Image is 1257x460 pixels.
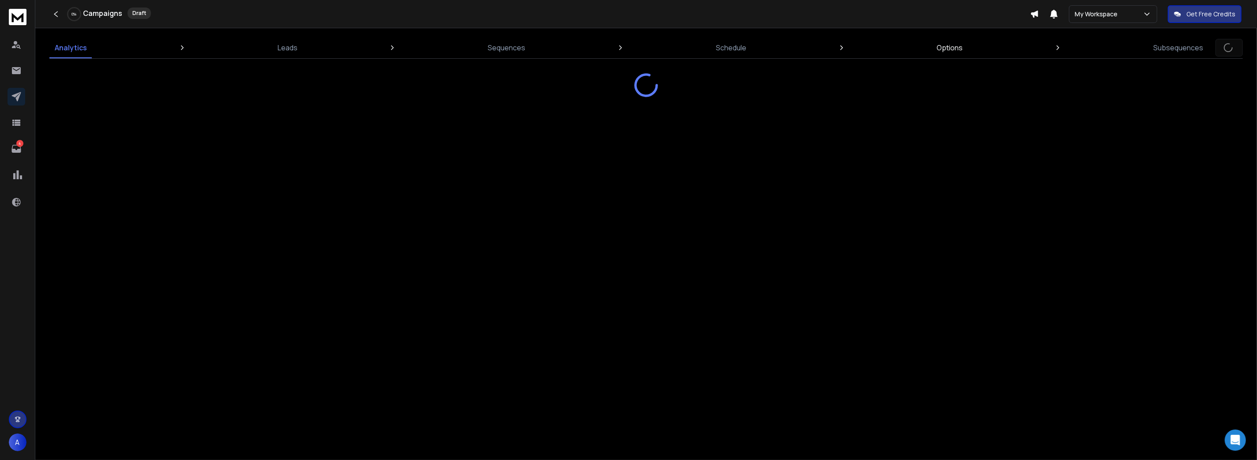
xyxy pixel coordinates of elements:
[482,37,531,58] a: Sequences
[716,42,746,53] p: Schedule
[9,434,26,451] button: A
[128,8,151,19] div: Draft
[931,37,968,58] a: Options
[1075,10,1121,19] p: My Workspace
[1168,5,1242,23] button: Get Free Credits
[8,140,25,158] a: 4
[278,42,297,53] p: Leads
[83,8,122,19] h1: Campaigns
[9,9,26,25] img: logo
[72,11,77,17] p: 0 %
[1225,430,1246,451] div: Open Intercom Messenger
[488,42,525,53] p: Sequences
[272,37,303,58] a: Leads
[1148,37,1208,58] a: Subsequences
[16,140,23,147] p: 4
[49,37,92,58] a: Analytics
[1153,42,1203,53] p: Subsequences
[711,37,752,58] a: Schedule
[1186,10,1235,19] p: Get Free Credits
[55,42,87,53] p: Analytics
[937,42,963,53] p: Options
